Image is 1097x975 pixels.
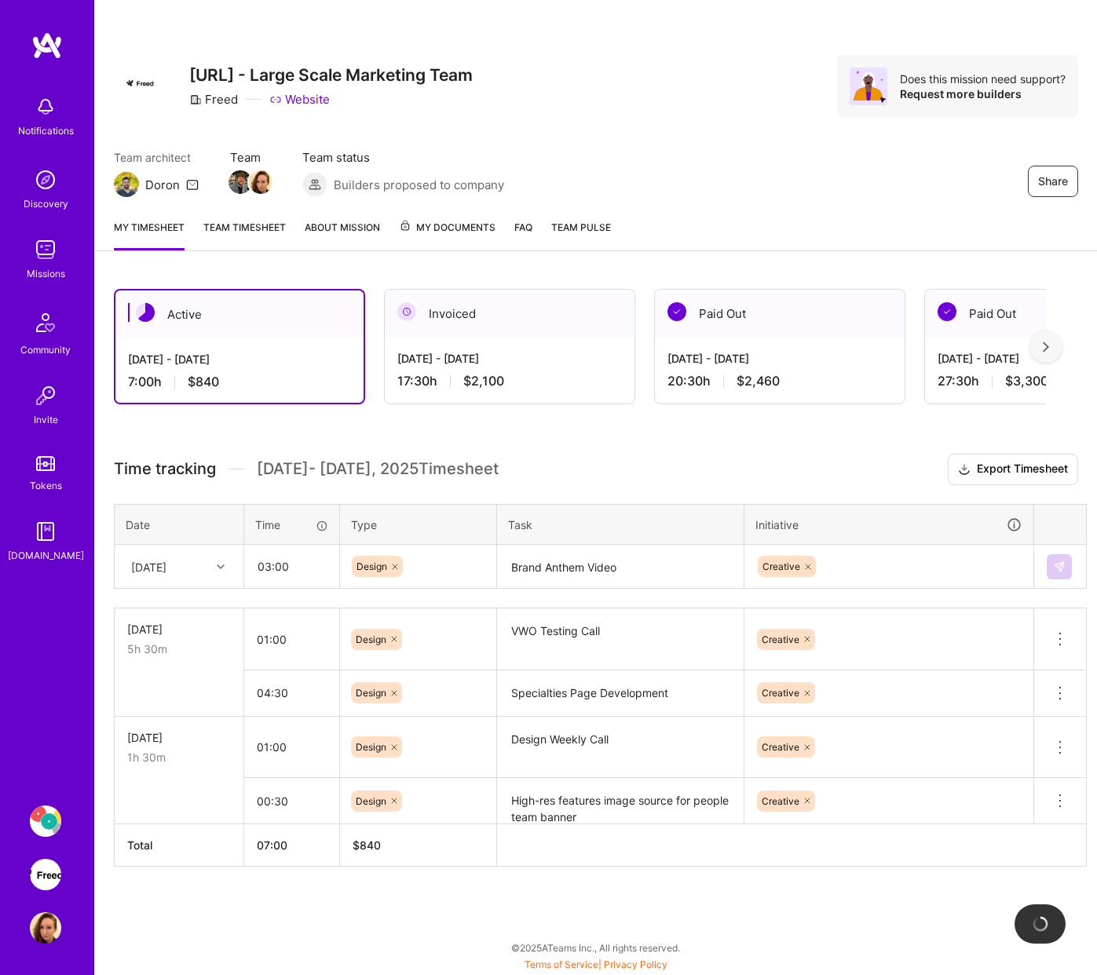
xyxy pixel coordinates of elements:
div: [DATE] [127,621,231,637]
input: HH:MM [244,672,339,714]
a: FAQ [514,219,532,250]
div: Invite [34,411,58,428]
i: icon CompanyGray [189,93,202,106]
span: $2,460 [737,373,780,389]
div: [DATE] [131,558,166,575]
a: My Documents [399,219,495,250]
span: Design [356,687,386,699]
span: | [525,959,667,970]
span: Team [230,149,271,166]
textarea: VWO Testing Call [499,610,742,670]
span: Design [356,634,386,645]
button: Export Timesheet [948,454,1078,485]
a: User Avatar [26,912,65,944]
a: My timesheet [114,219,185,250]
img: Team Architect [114,172,139,197]
span: $2,100 [463,373,504,389]
span: $3,300 [1005,373,1048,389]
th: Date [115,504,244,545]
span: $ 840 [353,838,381,852]
i: icon Mail [186,178,199,191]
a: Team timesheet [203,219,286,250]
img: Paid Out [938,302,956,321]
div: Active [115,290,364,338]
div: Paid Out [655,290,905,338]
div: Freed [189,91,238,108]
img: Paid Out [667,302,686,321]
div: [DATE] - [DATE] [667,350,892,367]
span: Design [357,561,387,572]
div: Time [255,517,328,533]
span: Design [356,741,386,753]
img: right [1043,341,1049,352]
a: About Mission [305,219,380,250]
img: Team Member Avatar [249,170,272,194]
th: Total [115,824,244,867]
th: Task [497,504,744,545]
span: My Documents [399,219,495,236]
input: HH:MM [244,726,339,768]
span: $840 [188,374,219,390]
img: Community [27,304,64,341]
div: 17:30 h [397,373,622,389]
a: Team Member Avatar [230,169,250,195]
div: [DATE] - [DATE] [128,351,351,367]
img: Active [136,303,155,322]
div: Community [20,341,71,358]
a: Terms of Service [525,959,598,970]
img: guide book [30,516,61,547]
div: Notifications [18,122,74,139]
div: 5h 30m [127,641,231,657]
div: null [1047,554,1073,579]
i: icon Download [958,462,971,478]
span: Share [1038,173,1068,189]
div: Discovery [24,195,68,212]
a: Team Member Avatar [250,169,271,195]
div: Doron [145,177,180,193]
div: [DATE] [127,729,231,746]
img: User Avatar [30,912,61,944]
span: Creative [762,795,799,807]
div: © 2025 ATeams Inc., All rights reserved. [94,928,1097,967]
img: loading [1033,916,1048,932]
span: Team architect [114,149,199,166]
span: Builders proposed to company [334,177,504,193]
img: Team Member Avatar [229,170,252,194]
img: Invite [30,380,61,411]
div: Does this mission need support? [900,71,1066,86]
img: Partum Health: Care for families pre-conception to early parenthood [30,805,61,837]
img: Avatar [850,68,887,105]
h3: [URL] - Large Scale Marketing Team [189,65,473,85]
textarea: Design Weekly Call [499,718,742,777]
span: Team Pulse [551,221,611,233]
textarea: Specialties Page Development [499,672,742,715]
button: Share [1028,166,1078,197]
img: GetFreed.AI - Large Scale Marketing Team [30,859,61,890]
a: Partum Health: Care for families pre-conception to early parenthood [26,805,65,837]
div: [DATE] - [DATE] [397,350,622,367]
span: Time tracking [114,459,216,479]
th: Type [340,504,497,545]
a: GetFreed.AI - Large Scale Marketing Team [26,859,65,890]
div: [DOMAIN_NAME] [8,547,84,564]
th: 07:00 [244,824,340,867]
a: Team Pulse [551,219,611,250]
span: Design [356,795,386,807]
input: HH:MM [244,619,339,660]
span: Creative [762,561,800,572]
img: Submit [1053,561,1066,573]
a: Website [269,91,330,108]
textarea: High-res features image source for people team banner [499,780,742,823]
span: Creative [762,687,799,699]
div: Invoiced [385,290,634,338]
a: Privacy Policy [604,959,667,970]
img: logo [31,31,63,60]
div: 1h 30m [127,749,231,765]
textarea: Brand Anthem Video [499,546,742,588]
input: HH:MM [245,546,338,587]
div: Missions [27,265,65,282]
img: teamwork [30,234,61,265]
div: Tokens [30,477,62,494]
div: Initiative [755,516,1022,534]
div: 20:30 h [667,373,892,389]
